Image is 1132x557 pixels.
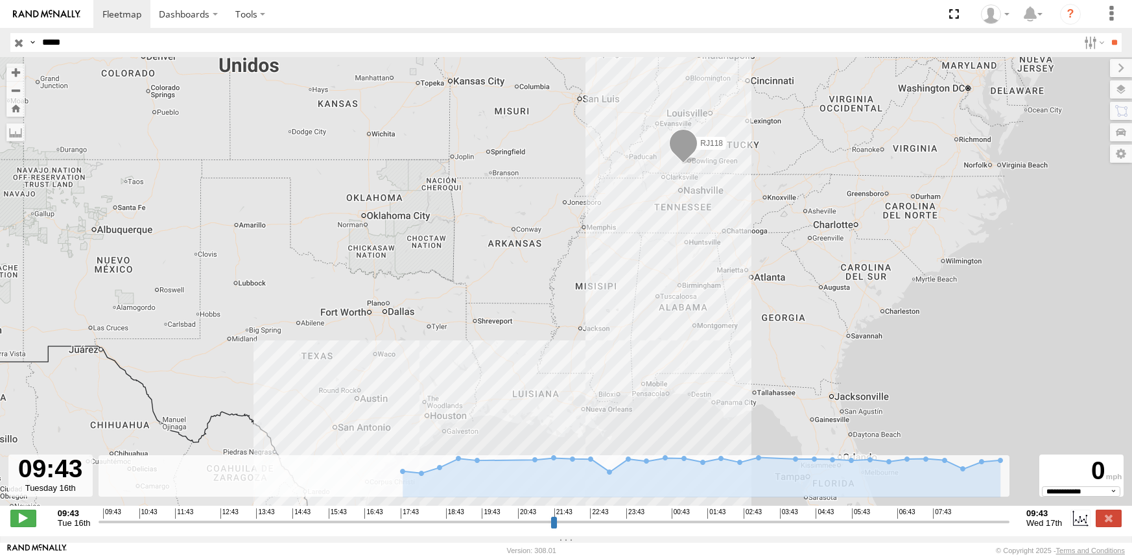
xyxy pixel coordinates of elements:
span: 12:43 [220,508,239,519]
span: 22:43 [590,508,608,519]
span: 23:43 [626,508,644,519]
label: Search Query [27,33,38,52]
button: Zoom Home [6,99,25,117]
label: Play/Stop [10,510,36,527]
div: Version: 308.01 [507,547,556,554]
button: Zoom in [6,64,25,81]
span: 07:43 [933,508,951,519]
span: RJ118 [700,139,723,148]
span: Tue 16th Sep 2025 [58,518,91,528]
label: Close [1096,510,1122,527]
div: 0 [1041,456,1122,486]
span: 16:43 [364,508,383,519]
button: Zoom out [6,81,25,99]
a: Visit our Website [7,544,67,557]
span: 13:43 [256,508,274,519]
span: 09:43 [103,508,121,519]
span: 19:43 [482,508,500,519]
strong: 09:43 [1026,508,1062,518]
span: 11:43 [175,508,193,519]
strong: 09:43 [58,508,91,518]
label: Measure [6,123,25,141]
span: 15:43 [329,508,347,519]
label: Map Settings [1110,145,1132,163]
span: 20:43 [518,508,536,519]
img: rand-logo.svg [13,10,80,19]
span: 02:43 [744,508,762,519]
span: 04:43 [816,508,834,519]
div: © Copyright 2025 - [996,547,1125,554]
span: 17:43 [401,508,419,519]
span: 14:43 [292,508,311,519]
span: 05:43 [852,508,870,519]
span: 06:43 [897,508,915,519]
span: 10:43 [139,508,158,519]
label: Search Filter Options [1079,33,1107,52]
span: Wed 17th Sep 2025 [1026,518,1062,528]
span: 00:43 [672,508,690,519]
i: ? [1060,4,1081,25]
span: 01:43 [707,508,725,519]
span: 21:43 [554,508,572,519]
a: Terms and Conditions [1056,547,1125,554]
span: 18:43 [446,508,464,519]
span: 03:43 [780,508,798,519]
div: Reynaldo Alvarado [976,5,1014,24]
